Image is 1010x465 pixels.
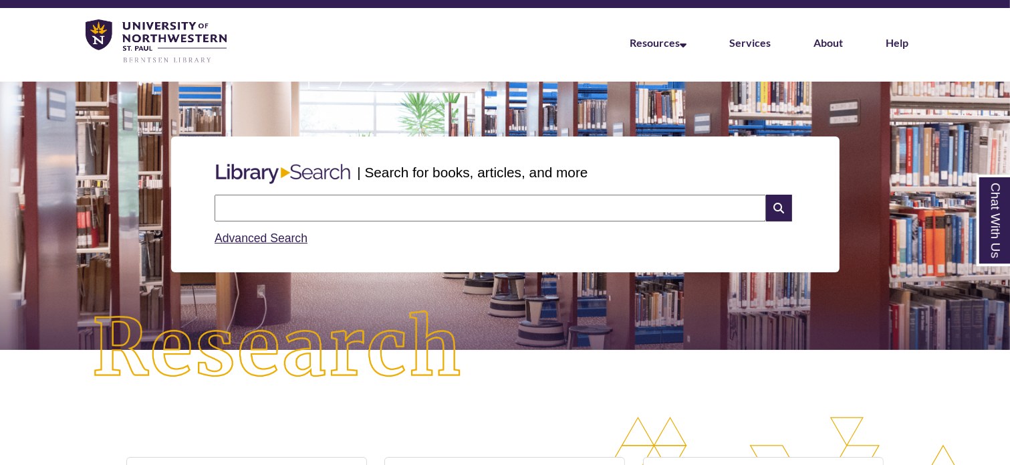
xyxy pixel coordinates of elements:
[729,36,771,49] a: Services
[630,36,686,49] a: Resources
[357,162,588,183] p: | Search for books, articles, and more
[886,36,908,49] a: Help
[51,270,505,428] img: Research
[215,231,307,245] a: Advanced Search
[813,36,843,49] a: About
[209,159,357,189] img: Libary Search
[86,19,227,64] img: UNWSP Library Logo
[766,195,791,221] i: Search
